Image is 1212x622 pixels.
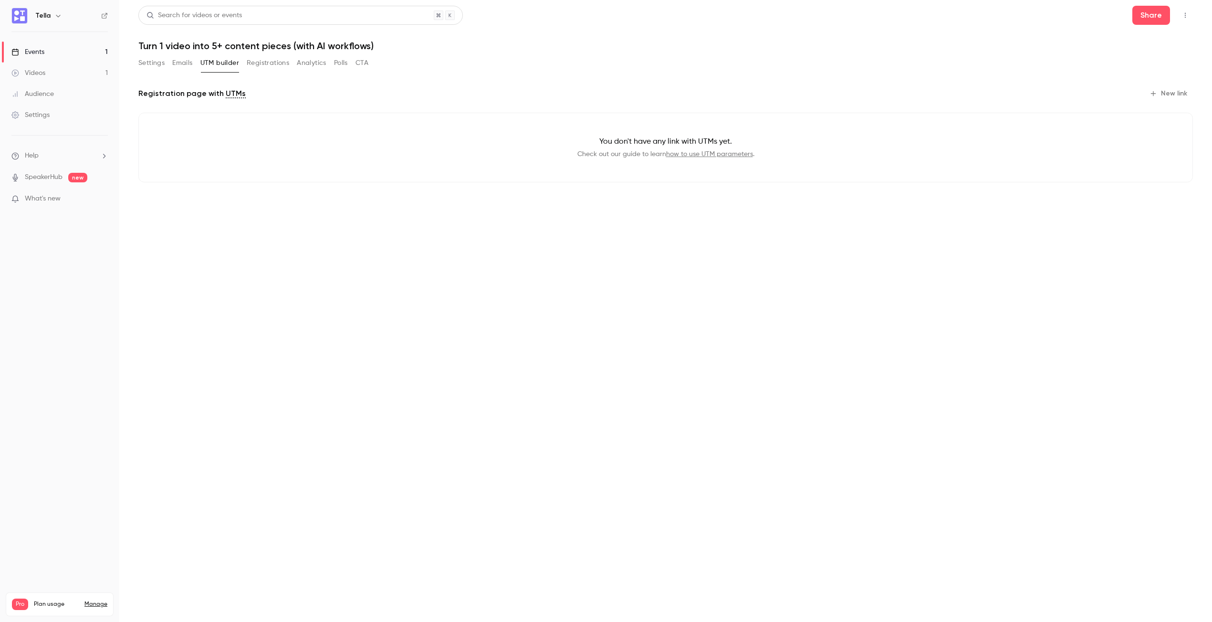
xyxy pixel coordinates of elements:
[1132,6,1170,25] button: Share
[1146,86,1193,101] button: New link
[138,55,165,71] button: Settings
[11,151,108,161] li: help-dropdown-opener
[35,11,51,21] h6: Tella
[25,151,39,161] span: Help
[226,88,246,99] a: UTMs
[200,55,239,71] button: UTM builder
[146,11,242,21] div: Search for videos or events
[154,136,1177,148] p: You don't have any link with UTMs yet.
[247,55,289,71] button: Registrations
[172,55,192,71] button: Emails
[25,172,63,182] a: SpeakerHub
[11,68,45,78] div: Videos
[96,195,108,203] iframe: Noticeable Trigger
[25,194,61,204] span: What's new
[11,89,54,99] div: Audience
[666,151,753,158] a: how to use UTM parameters
[11,47,44,57] div: Events
[355,55,368,71] button: CTA
[138,40,1193,52] h1: Turn 1 video into 5+ content pieces (with AI workflows)
[12,599,28,610] span: Pro
[138,88,246,99] p: Registration page with
[84,601,107,608] a: Manage
[12,8,27,23] img: Tella
[297,55,326,71] button: Analytics
[154,149,1177,159] p: Check out our guide to learn .
[34,601,79,608] span: Plan usage
[68,173,87,182] span: new
[11,110,50,120] div: Settings
[334,55,348,71] button: Polls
